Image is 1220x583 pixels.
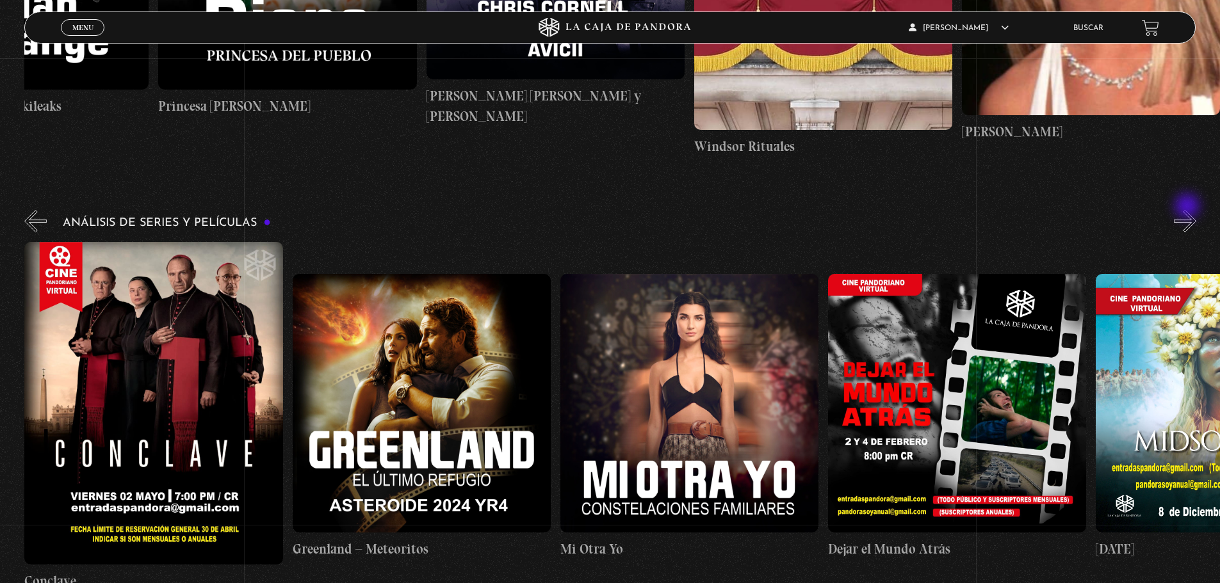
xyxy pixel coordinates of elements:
[63,217,271,229] h3: Análisis de series y películas
[1174,210,1196,232] button: Next
[962,122,1220,142] h4: [PERSON_NAME]
[427,86,685,126] h4: [PERSON_NAME] [PERSON_NAME] y [PERSON_NAME]
[909,24,1009,32] span: [PERSON_NAME]
[68,35,98,44] span: Cerrar
[293,539,551,559] h4: Greenland – Meteoritos
[1073,24,1103,32] a: Buscar
[24,210,47,232] button: Previous
[1142,19,1159,36] a: View your shopping cart
[828,539,1086,559] h4: Dejar el Mundo Atrás
[694,136,952,157] h4: Windsor Rituales
[560,539,818,559] h4: Mi Otra Yo
[158,96,416,116] h4: Princesa [PERSON_NAME]
[72,24,94,31] span: Menu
